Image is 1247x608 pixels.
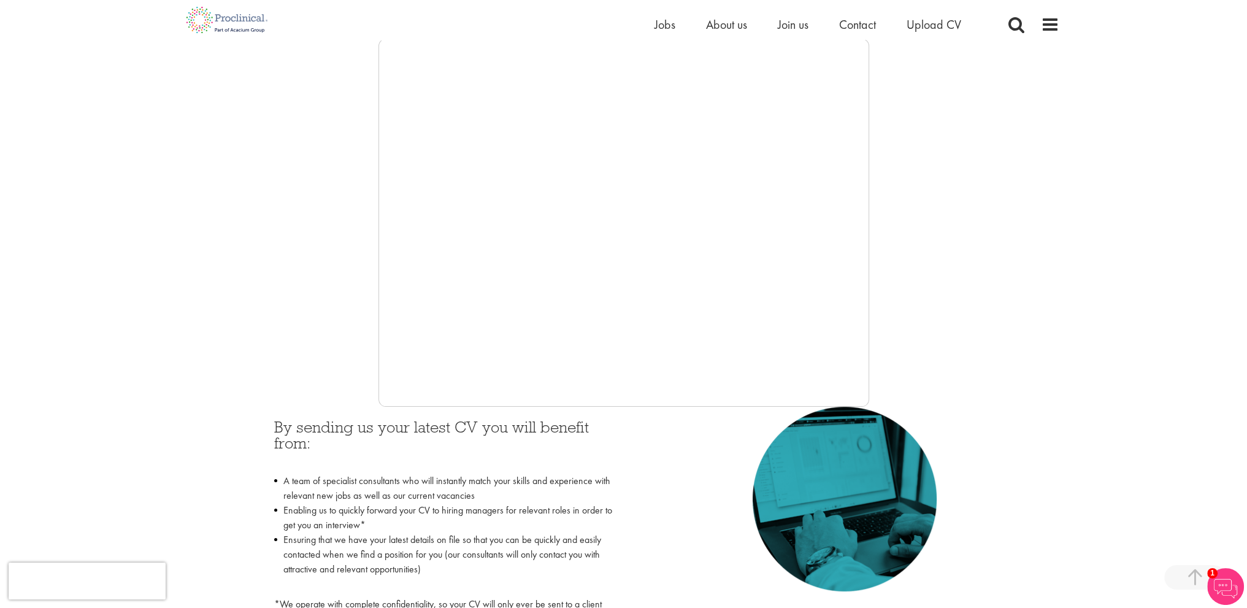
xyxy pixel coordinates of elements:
[274,419,615,468] h3: By sending us your latest CV you will benefit from:
[839,17,876,33] a: Contact
[274,474,615,503] li: A team of specialist consultants who will instantly match your skills and experience with relevan...
[1207,568,1218,579] span: 1
[907,17,961,33] a: Upload CV
[706,17,747,33] a: About us
[9,563,166,599] iframe: reCAPTCHA
[778,17,808,33] a: Join us
[654,17,675,33] a: Jobs
[1207,568,1244,605] img: Chatbot
[274,533,615,591] li: Ensuring that we have your latest details on file so that you can be quickly and easily contacted...
[274,503,615,533] li: Enabling us to quickly forward your CV to hiring managers for relevant roles in order to get you ...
